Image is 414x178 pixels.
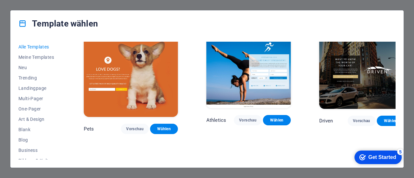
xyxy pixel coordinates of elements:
button: Blank [18,124,55,135]
button: Business [18,145,55,155]
button: Bildung & Kultur [18,155,55,166]
span: Alle Templates [18,44,55,49]
span: Blank [18,127,55,132]
button: Wählen [150,124,178,134]
span: Wählen [268,118,286,123]
span: Neu [18,65,55,70]
button: Vorschau [348,116,376,126]
span: Wählen [155,126,173,131]
img: Driven [319,30,405,109]
div: 5 [48,1,54,8]
span: Art & Design [18,117,55,122]
span: Trending [18,75,55,80]
button: Art & Design [18,114,55,124]
span: Bildung & Kultur [18,158,55,163]
button: Alle Templates [18,42,55,52]
img: Athletics [206,30,291,108]
span: Meine Templates [18,55,55,60]
button: Trending [18,73,55,83]
span: Wählen [382,118,399,123]
button: Vorschau [234,115,262,125]
p: Athletics [206,117,226,123]
button: Multi-Pager [18,93,55,104]
span: Blog [18,137,55,142]
button: Wählen [377,116,405,126]
button: Meine Templates [18,52,55,62]
span: Business [18,148,55,153]
span: Multi-Pager [18,96,55,101]
span: Vorschau [126,126,144,131]
span: Vorschau [239,118,256,123]
button: Landingpage [18,83,55,93]
h4: Template wählen [18,18,98,29]
button: Wählen [263,115,291,125]
button: Neu [18,62,55,73]
p: Pets [84,126,94,132]
p: Driven [319,118,333,124]
button: One-Pager [18,104,55,114]
span: Vorschau [353,118,370,123]
button: Vorschau [121,124,149,134]
div: Get Started 5 items remaining, 0% complete [5,3,52,17]
div: Get Started [19,7,47,13]
span: Landingpage [18,86,55,91]
span: One-Pager [18,106,55,111]
button: Blog [18,135,55,145]
img: Pets [84,30,178,117]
